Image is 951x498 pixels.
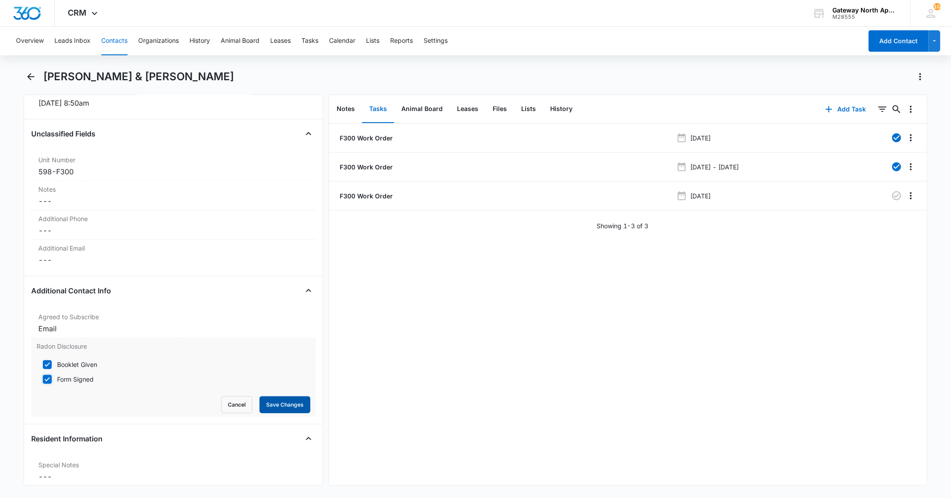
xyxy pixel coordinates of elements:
button: Lists [366,27,379,55]
button: Back [24,70,37,84]
button: Cancel [221,396,252,413]
div: 598-F300 [38,166,308,177]
a: F300 Work Order [338,191,393,201]
button: Organizations [138,27,179,55]
button: Contacts [101,27,128,55]
dd: [DATE] 8:50am [38,98,308,108]
div: account id [832,14,897,20]
button: Search... [889,102,904,116]
dd: --- [38,196,308,206]
button: Notes [329,95,362,123]
label: Special Notes [38,460,308,469]
button: Animal Board [394,95,450,123]
button: Save Changes [259,396,310,413]
button: Overflow Menu [904,102,918,116]
h4: Resident Information [31,433,103,444]
button: History [189,27,210,55]
div: notifications count [934,3,941,10]
span: 108 [934,3,941,10]
button: Overflow Menu [904,160,918,174]
div: Notes--- [31,181,315,210]
p: [DATE] - [DATE] [691,162,739,172]
button: Close [301,432,316,446]
a: F300 Work Order [338,162,393,172]
button: Lists [514,95,543,123]
button: Actions [913,70,927,84]
button: Add Contact [869,30,929,52]
button: Files [486,95,514,123]
div: account name [832,7,897,14]
label: Additional Phone [38,214,308,223]
button: Overflow Menu [904,189,918,203]
div: Form Signed [57,375,94,384]
button: Tasks [301,27,318,55]
dd: --- [38,255,308,265]
button: Close [301,127,316,141]
dd: --- [38,471,308,482]
button: Settings [424,27,448,55]
p: [DATE] [691,191,711,201]
button: Overflow Menu [904,131,918,145]
div: Unit Number598-F300 [31,152,315,181]
button: Overview [16,27,44,55]
h4: Unclassified Fields [31,128,95,139]
label: Additional Email [38,243,308,253]
label: Notes [38,185,308,194]
button: Animal Board [221,27,259,55]
button: Leases [450,95,486,123]
div: Email [38,323,308,334]
p: [DATE] [691,133,711,143]
h4: Additional Contact Info [31,285,111,296]
button: Tasks [362,95,394,123]
div: Special Notes--- [31,457,315,486]
button: Leads Inbox [54,27,91,55]
div: Created[DATE] 8:50am [31,83,315,112]
button: Leases [270,27,291,55]
h1: [PERSON_NAME] & [PERSON_NAME] [43,70,234,83]
div: Additional Phone--- [31,210,315,240]
button: History [543,95,580,123]
span: CRM [68,8,87,17]
button: Close [301,284,316,298]
button: Reports [390,27,413,55]
label: Radon Disclosure [37,342,310,351]
div: Booklet Given [57,360,97,369]
button: Filters [875,102,889,116]
label: Agreed to Subscribe [38,312,308,321]
div: Additional Email--- [31,240,315,269]
button: Add Task [816,99,875,120]
p: Showing 1-3 of 3 [597,221,649,230]
a: F300 Work Order [338,133,393,143]
label: Unit Number [38,155,308,165]
dd: --- [38,225,308,236]
button: Calendar [329,27,355,55]
div: Agreed to SubscribeEmail [31,309,315,338]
